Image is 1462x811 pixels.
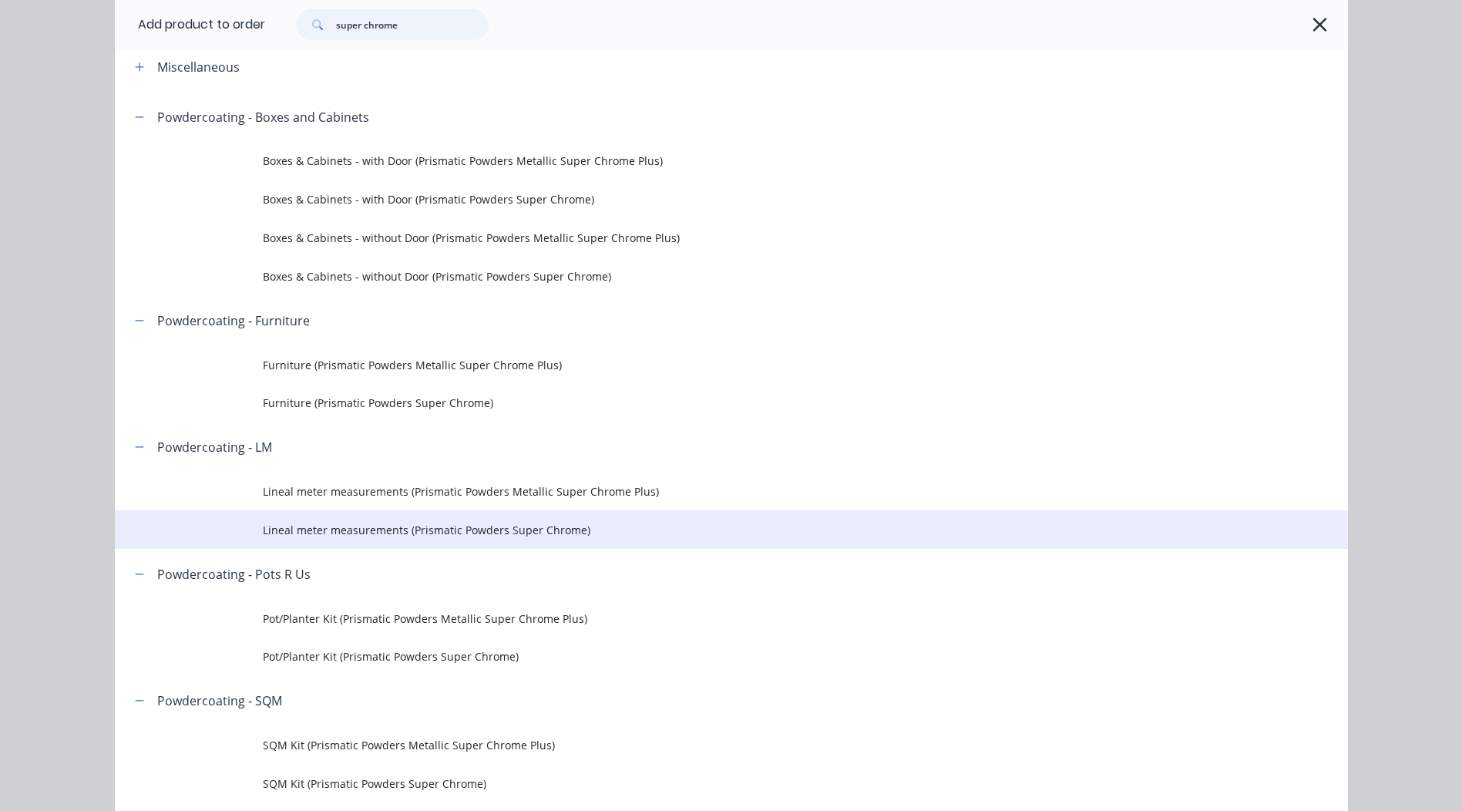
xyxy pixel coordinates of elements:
span: Lineal meter measurements (Prismatic Powders Metallic Super Chrome Plus) [263,483,1131,500]
span: SQM Kit (Prismatic Powders Super Chrome) [263,776,1131,792]
div: Miscellaneous [157,58,240,76]
div: Powdercoating - SQM [157,692,282,710]
span: Boxes & Cabinets - without Door (Prismatic Powders Metallic Super Chrome Plus) [263,230,1131,246]
span: Boxes & Cabinets - with Door (Prismatic Powders Super Chrome) [263,191,1131,207]
span: Boxes & Cabinets - with Door (Prismatic Powders Metallic Super Chrome Plus) [263,153,1131,169]
span: Pot/Planter Kit (Prismatic Powders Metallic Super Chrome Plus) [263,611,1131,627]
span: Furniture (Prismatic Powders Super Chrome) [263,395,1131,411]
span: SQM Kit (Prismatic Powders Metallic Super Chrome Plus) [263,737,1131,753]
input: Search... [336,9,489,40]
div: Powdercoating - Boxes and Cabinets [157,108,369,126]
div: Powdercoating - Furniture [157,311,310,330]
span: Furniture (Prismatic Powders Metallic Super Chrome Plus) [263,357,1131,373]
span: Boxes & Cabinets - without Door (Prismatic Powders Super Chrome) [263,268,1131,284]
div: Powdercoating - Pots R Us [157,565,311,584]
span: Pot/Planter Kit (Prismatic Powders Super Chrome) [263,648,1131,665]
div: Powdercoating - LM [157,438,272,456]
span: Lineal meter measurements (Prismatic Powders Super Chrome) [263,522,1131,538]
